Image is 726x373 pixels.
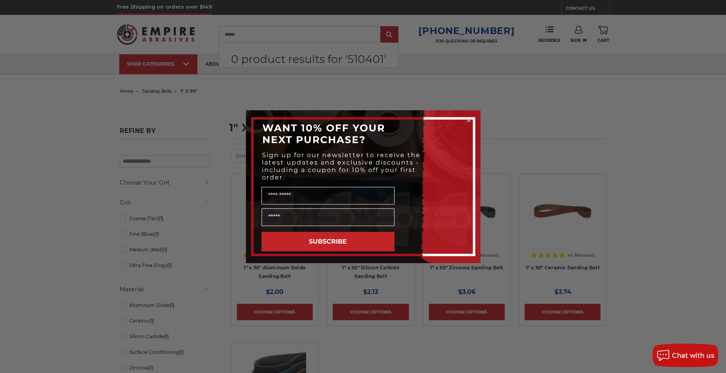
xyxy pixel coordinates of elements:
input: Email [262,208,394,226]
button: Chat with us [653,344,718,367]
span: WANT 10% OFF YOUR NEXT PURCHASE? [262,122,385,145]
button: SUBSCRIBE [262,232,394,251]
button: Close dialog [465,116,473,124]
span: Sign up for our newsletter to receive the latest updates and exclusive discounts - including a co... [262,151,421,181]
span: Chat with us [672,352,714,359]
